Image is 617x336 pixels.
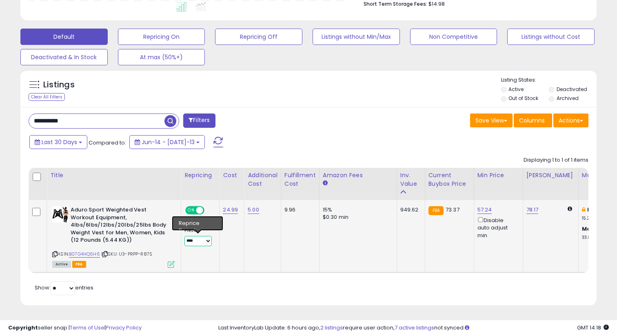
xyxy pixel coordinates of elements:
div: Preset: [184,228,213,246]
button: Default [20,29,108,45]
a: 5.00 [248,206,259,214]
div: Repricing [184,171,216,180]
label: Active [508,86,524,93]
button: Repricing On [118,29,205,45]
div: [PERSON_NAME] [526,171,575,180]
div: Min Price [477,171,519,180]
button: Save View [470,113,513,127]
div: Disable auto adjust min [477,216,517,239]
div: Additional Cost [248,171,277,188]
button: Repricing Off [215,29,302,45]
span: Columns [519,116,545,125]
div: 949.62 [400,206,419,214]
div: Amazon AI [184,219,213,226]
button: Listings without Cost [507,29,595,45]
span: Compared to: [89,139,126,147]
a: Terms of Use [70,324,104,332]
div: Inv. value [400,171,422,188]
span: 73.37 [446,206,459,214]
span: Show: entries [35,284,93,291]
div: Displaying 1 to 1 of 1 items [524,156,588,164]
button: Listings without Min/Max [313,29,400,45]
span: | SKU: U3-PRPP-R87S [101,251,152,257]
b: Aduro Sport Weighted Vest Workout Equipment, 4lbs/6lbs/12lbs/20lbs/25lbs Body Weight Vest for Men... [71,206,170,246]
div: Clear All Filters [29,93,65,101]
a: B07G4HQ6H6 [69,251,100,258]
button: Actions [553,113,588,127]
h5: Listings [43,79,75,91]
span: 2025-08-13 14:18 GMT [577,324,609,332]
button: Jun-14 - [DATE]-13 [129,135,205,149]
button: At max (50%+) [118,49,205,65]
b: Max: [582,225,596,233]
img: 41adzfsPvPL._SL40_.jpg [52,206,69,223]
button: Last 30 Days [29,135,87,149]
small: Amazon Fees. [323,180,328,187]
p: Listing States: [501,76,597,84]
label: Deactivated [557,86,587,93]
small: FBA [428,206,444,215]
div: Last InventoryLab Update: 6 hours ago, require user action, not synced. [218,324,609,332]
div: Cost [223,171,241,180]
a: Privacy Policy [106,324,142,332]
div: Amazon Fees [323,171,393,180]
span: Last 30 Days [42,138,77,146]
div: ASIN: [52,206,175,267]
div: Fulfillment Cost [284,171,316,188]
button: Filters [183,113,215,128]
b: Short Term Storage Fees: [364,0,427,7]
label: Archived [557,95,579,102]
a: 2 listings [320,324,343,332]
a: 78.17 [526,206,539,214]
div: Title [50,171,178,180]
a: 7 active listings [395,324,434,332]
span: All listings currently available for purchase on Amazon [52,261,71,268]
span: Jun-14 - [DATE]-13 [142,138,195,146]
div: $0.30 min [323,214,391,221]
a: 57.24 [477,206,492,214]
label: Out of Stock [508,95,538,102]
b: Min: [587,206,599,214]
button: Non Competitive [410,29,497,45]
button: Deactivated & In Stock [20,49,108,65]
button: Columns [514,113,552,127]
div: 15% [323,206,391,214]
span: OFF [203,207,216,214]
span: FBA [72,261,86,268]
div: 9.96 [284,206,313,214]
span: ON [186,207,196,214]
div: seller snap | | [8,324,142,332]
a: 24.99 [223,206,238,214]
div: Current Buybox Price [428,171,471,188]
strong: Copyright [8,324,38,332]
